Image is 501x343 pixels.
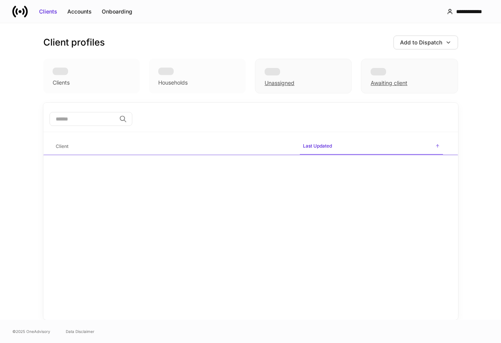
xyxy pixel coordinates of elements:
div: Households [158,79,188,87]
div: Awaiting client [361,59,458,93]
div: Onboarding [102,8,132,15]
div: Awaiting client [371,79,407,87]
a: Data Disclaimer [66,328,94,335]
span: Client [53,139,294,155]
span: © 2025 OneAdvisory [12,328,50,335]
span: Last Updated [300,138,443,155]
button: Accounts [62,5,97,18]
div: Accounts [67,8,92,15]
h6: Last Updated [303,142,332,149]
div: Unassigned [265,79,294,87]
button: Add to Dispatch [393,36,458,49]
div: Add to Dispatch [400,39,442,46]
button: Onboarding [97,5,137,18]
h3: Client profiles [43,36,105,49]
button: Clients [34,5,62,18]
h6: Client [56,143,68,150]
div: Unassigned [255,59,352,93]
div: Clients [53,79,70,87]
div: Clients [39,8,57,15]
